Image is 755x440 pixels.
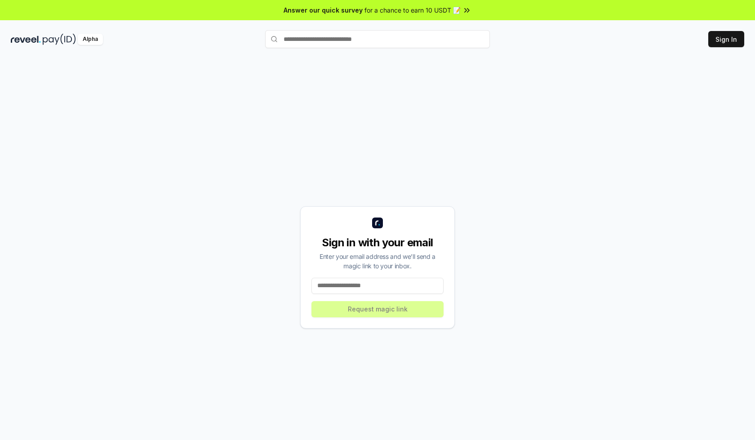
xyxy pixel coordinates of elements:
[372,218,383,228] img: logo_small
[311,236,444,250] div: Sign in with your email
[284,5,363,15] span: Answer our quick survey
[311,252,444,271] div: Enter your email address and we’ll send a magic link to your inbox.
[11,34,41,45] img: reveel_dark
[43,34,76,45] img: pay_id
[708,31,744,47] button: Sign In
[364,5,461,15] span: for a chance to earn 10 USDT 📝
[78,34,103,45] div: Alpha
